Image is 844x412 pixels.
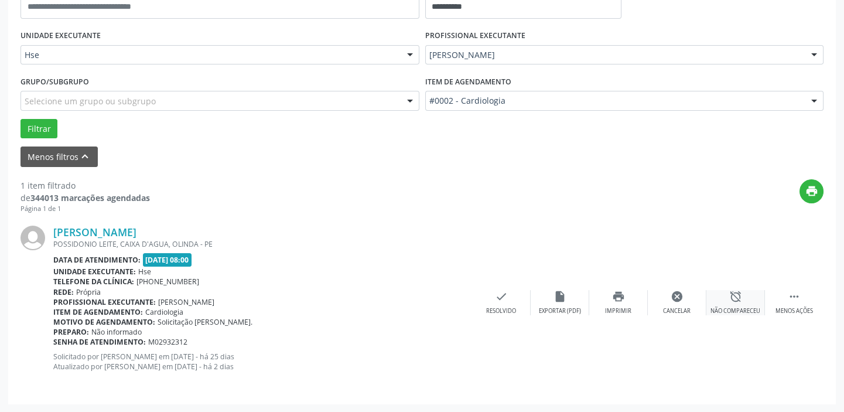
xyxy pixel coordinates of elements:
b: Motivo de agendamento: [53,317,155,327]
span: Hse [138,267,151,277]
button: Menos filtroskeyboard_arrow_up [20,147,98,167]
div: Não compareceu [710,307,760,315]
b: Unidade executante: [53,267,136,277]
span: Não informado [91,327,142,337]
b: Profissional executante: [53,297,156,307]
div: Menos ações [775,307,813,315]
b: Telefone da clínica: [53,277,134,287]
label: PROFISSIONAL EXECUTANTE [425,27,525,45]
span: [PERSON_NAME] [429,49,800,61]
div: Página 1 de 1 [20,204,150,214]
span: Própria [76,287,101,297]
b: Senha de atendimento: [53,337,146,347]
span: Solicitação [PERSON_NAME]. [158,317,252,327]
span: [PERSON_NAME] [158,297,214,307]
span: Cardiologia [145,307,183,317]
span: Selecione um grupo ou subgrupo [25,95,156,107]
i:  [788,290,801,303]
div: de [20,192,150,204]
img: img [20,226,45,250]
span: Hse [25,49,395,61]
div: Imprimir [605,307,631,315]
div: Exportar (PDF) [539,307,581,315]
div: Resolvido [486,307,516,315]
span: #0002 - Cardiologia [429,95,800,107]
b: Data de atendimento: [53,255,141,265]
i: keyboard_arrow_up [78,150,91,163]
button: Filtrar [20,119,57,139]
span: [PHONE_NUMBER] [136,277,199,287]
p: Solicitado por [PERSON_NAME] em [DATE] - há 25 dias Atualizado por [PERSON_NAME] em [DATE] - há 2... [53,352,472,372]
i: print [612,290,625,303]
div: 1 item filtrado [20,179,150,192]
a: [PERSON_NAME] [53,226,136,239]
i: check [495,290,508,303]
label: UNIDADE EXECUTANTE [20,27,101,45]
span: M02932312 [148,337,187,347]
div: Cancelar [663,307,691,315]
button: print [799,179,824,203]
b: Preparo: [53,327,89,337]
i: print [805,185,818,198]
span: [DATE] 08:00 [143,253,192,267]
b: Rede: [53,287,74,297]
i: cancel [671,290,684,303]
div: POSSIDONIO LEITE, CAIXA D'AGUA, OLINDA - PE [53,239,472,249]
b: Item de agendamento: [53,307,143,317]
label: Grupo/Subgrupo [20,73,89,91]
i: alarm_off [729,290,742,303]
strong: 344013 marcações agendadas [30,192,150,203]
i: insert_drive_file [553,290,566,303]
label: Item de agendamento [425,73,511,91]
